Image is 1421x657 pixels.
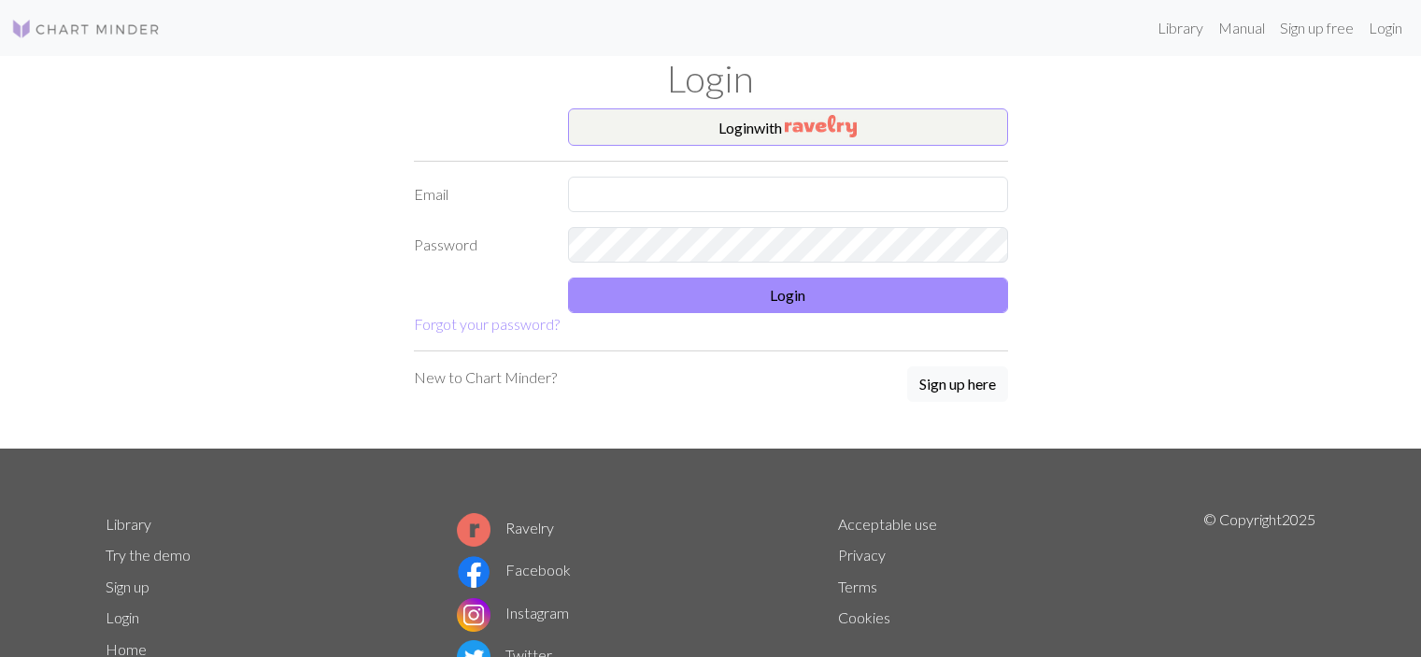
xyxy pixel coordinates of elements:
a: Facebook [457,561,571,578]
a: Try the demo [106,546,191,564]
a: Sign up [106,578,149,595]
img: Facebook logo [457,555,490,589]
a: Library [1150,9,1211,47]
button: Sign up here [907,366,1008,402]
button: Login [568,278,1008,313]
a: Cookies [838,608,890,626]
a: Login [106,608,139,626]
a: Sign up free [1272,9,1361,47]
h1: Login [94,56,1328,101]
img: Instagram logo [457,598,490,632]
a: Acceptable use [838,515,937,533]
a: Login [1361,9,1410,47]
img: Ravelry [785,115,857,137]
a: Ravelry [457,519,554,536]
p: New to Chart Minder? [414,366,557,389]
img: Ravelry logo [457,513,490,547]
a: Privacy [838,546,886,564]
a: Forgot your password? [414,315,560,333]
label: Password [403,227,557,263]
a: Manual [1211,9,1272,47]
a: Instagram [457,604,569,621]
img: Logo [11,18,161,40]
label: Email [403,177,557,212]
button: Loginwith [568,108,1008,146]
a: Sign up here [907,366,1008,404]
a: Terms [838,578,877,595]
a: Library [106,515,151,533]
